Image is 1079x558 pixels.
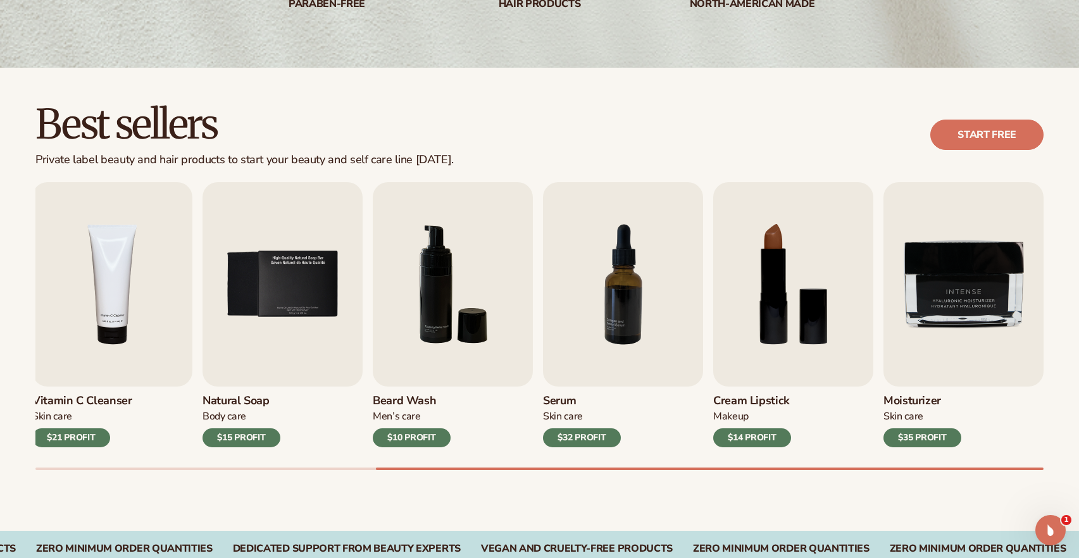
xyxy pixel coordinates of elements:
a: Start free [930,120,1044,150]
h3: Vitamin C Cleanser [32,394,132,408]
h2: Best sellers [35,103,454,146]
div: Skin Care [32,410,132,423]
h3: Cream Lipstick [713,394,791,408]
h3: Moisturizer [883,394,961,408]
a: 5 / 9 [203,182,363,447]
div: Skin Care [883,410,961,423]
div: DEDICATED SUPPORT FROM BEAUTY EXPERTS [233,543,461,555]
h3: Natural Soap [203,394,280,408]
a: 7 / 9 [543,182,703,447]
div: Body Care [203,410,280,423]
a: 8 / 9 [713,182,873,447]
div: $10 PROFIT [373,428,451,447]
div: Private label beauty and hair products to start your beauty and self care line [DATE]. [35,153,454,167]
div: Zero Minimum Order QuantitieS [693,543,870,555]
div: Vegan and Cruelty-Free Products [481,543,673,555]
div: Men’s Care [373,410,451,423]
span: 1 [1061,515,1071,525]
h3: Serum [543,394,621,408]
div: Makeup [713,410,791,423]
a: 4 / 9 [32,182,192,447]
div: $21 PROFIT [32,428,110,447]
div: ZERO MINIMUM ORDER QUANTITIES [36,543,213,555]
h3: Beard Wash [373,394,451,408]
iframe: Intercom live chat [1035,515,1066,545]
div: Zero Minimum Order QuantitieS [890,543,1066,555]
div: $35 PROFIT [883,428,961,447]
a: 9 / 9 [883,182,1044,447]
div: $15 PROFIT [203,428,280,447]
div: $32 PROFIT [543,428,621,447]
div: $14 PROFIT [713,428,791,447]
a: 6 / 9 [373,182,533,447]
div: Skin Care [543,410,621,423]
